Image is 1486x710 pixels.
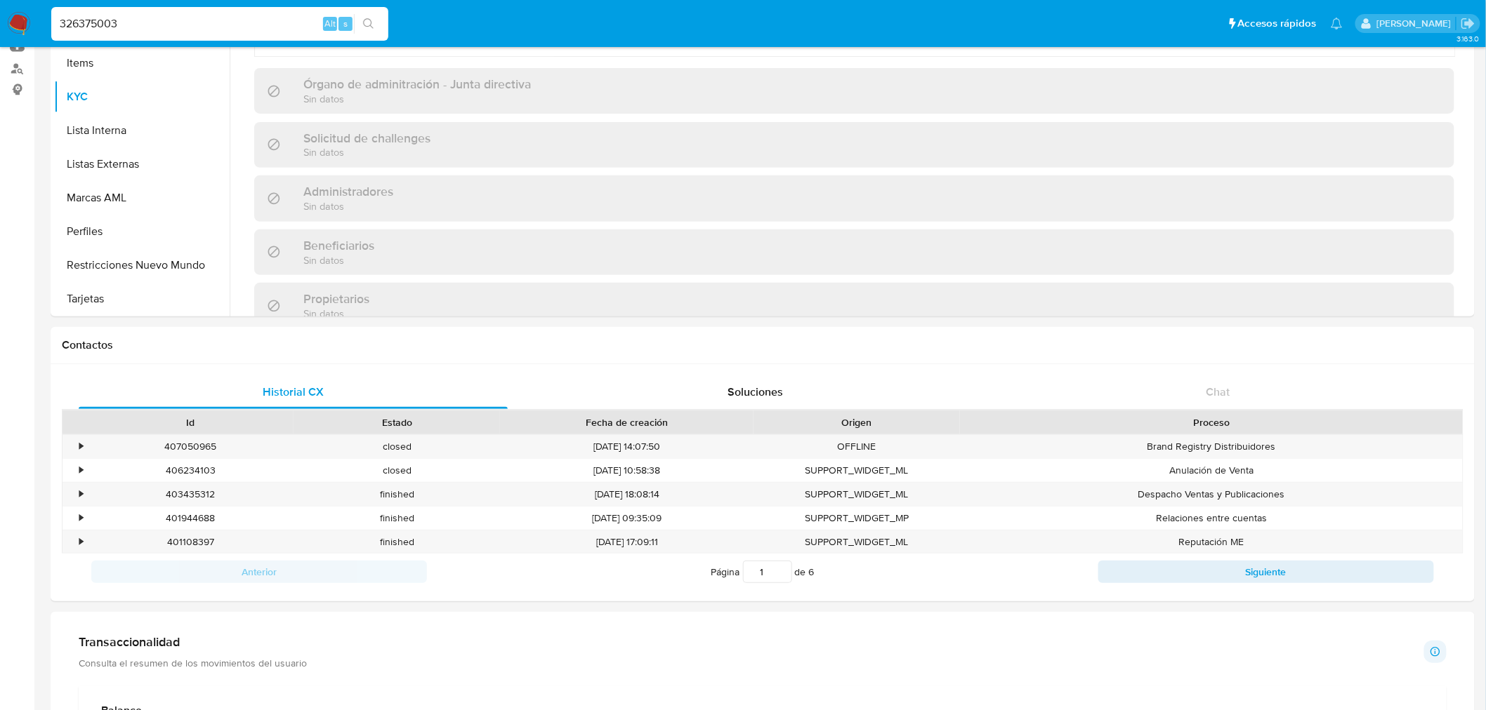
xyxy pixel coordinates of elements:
a: Notificaciones [1331,18,1343,29]
span: 6 [809,565,815,579]
button: Items [54,46,230,80]
h3: Beneficiarios [303,238,374,253]
div: • [79,440,83,453]
input: Buscar usuario o caso... [51,15,388,33]
a: Salir [1461,16,1475,31]
button: KYC [54,80,230,114]
div: [DATE] 09:35:09 [500,507,754,530]
div: 401108397 [87,530,294,554]
div: Reputación ME [960,530,1463,554]
div: PropietariosSin datos [254,283,1454,328]
button: Tarjetas [54,282,230,316]
div: 403435312 [87,483,294,506]
span: Chat [1206,384,1230,400]
div: finished [294,507,500,530]
div: SUPPORT_WIDGET_MP [754,507,960,530]
h1: Contactos [62,338,1464,352]
div: • [79,464,83,477]
button: Perfiles [54,215,230,248]
div: closed [294,459,500,482]
div: • [79,511,83,525]
div: BeneficiariosSin datos [254,229,1454,275]
p: Sin datos [303,253,374,267]
div: Solicitud de challengesSin datos [254,122,1454,168]
div: Proceso [970,415,1453,429]
div: Estado [303,415,490,429]
p: Sin datos [303,199,393,213]
p: Sin datos [303,92,531,105]
button: Lista Interna [54,114,230,147]
div: SUPPORT_WIDGET_ML [754,483,960,506]
span: 3.163.0 [1457,33,1479,44]
div: 406234103 [87,459,294,482]
button: Restricciones Nuevo Mundo [54,248,230,282]
div: • [79,488,83,501]
div: closed [294,435,500,458]
div: AdministradoresSin datos [254,175,1454,221]
div: [DATE] 14:07:50 [500,435,754,458]
span: Historial CX [263,384,324,400]
div: Relaciones entre cuentas [960,507,1463,530]
div: 407050965 [87,435,294,458]
p: Sin datos [303,307,369,320]
span: s [343,17,348,30]
p: Sin datos [303,145,430,159]
div: Despacho Ventas y Publicaciones [960,483,1463,506]
div: SUPPORT_WIDGET_ML [754,530,960,554]
h3: Órgano de adminitración - Junta directiva [303,76,531,92]
button: Marcas AML [54,181,230,215]
h3: Administradores [303,184,393,199]
button: search-icon [354,14,383,34]
div: • [79,535,83,549]
span: Soluciones [728,384,784,400]
div: finished [294,483,500,506]
p: leonardo.alvarezortiz@mercadolibre.com.co [1376,17,1456,30]
div: Id [97,415,284,429]
span: Página de [711,561,815,583]
span: Alt [324,17,336,30]
div: Órgano de adminitración - Junta directivaSin datos [254,68,1454,114]
button: Siguiente [1098,561,1434,583]
div: finished [294,530,500,554]
div: SUPPORT_WIDGET_ML [754,459,960,482]
button: Listas Externas [54,147,230,181]
button: Anterior [91,561,427,583]
div: [DATE] 10:58:38 [500,459,754,482]
div: Anulación de Venta [960,459,1463,482]
div: Origen [763,415,950,429]
h3: Propietarios [303,291,369,307]
div: OFFLINE [754,435,960,458]
div: [DATE] 18:08:14 [500,483,754,506]
div: Fecha de creación [510,415,744,429]
div: 401944688 [87,507,294,530]
div: [DATE] 17:09:11 [500,530,754,554]
div: Brand Registry Distribuidores [960,435,1463,458]
span: Accesos rápidos [1238,16,1317,31]
h3: Solicitud de challenges [303,130,430,146]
